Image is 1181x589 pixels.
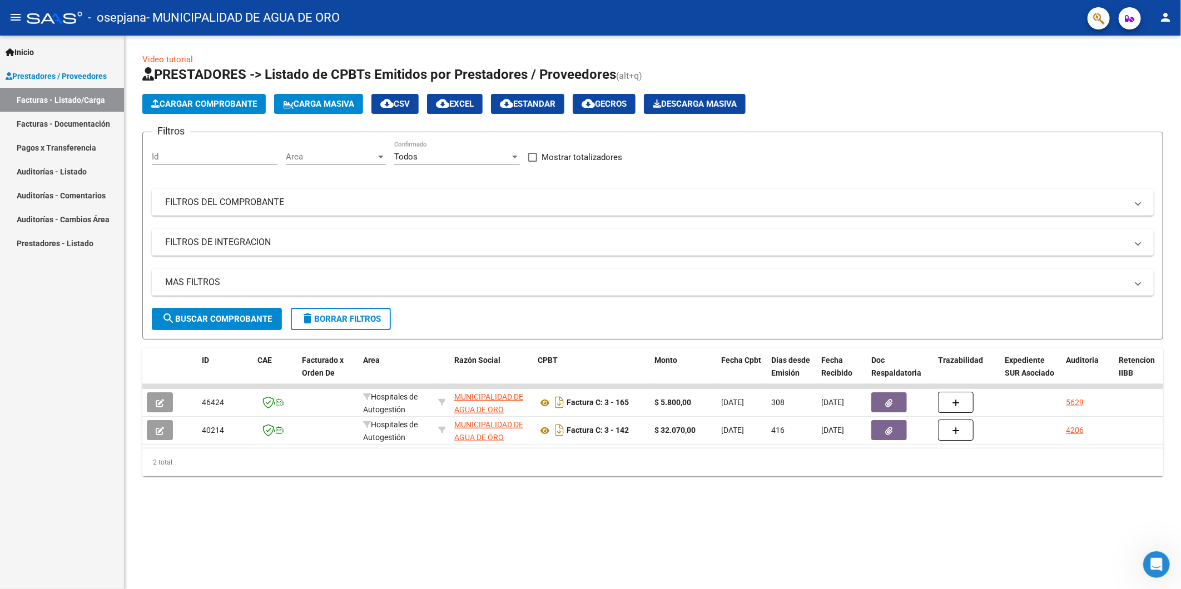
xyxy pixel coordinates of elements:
[721,398,744,407] span: [DATE]
[616,71,642,81] span: (alt+q)
[9,11,22,24] mat-icon: menu
[1066,396,1084,409] div: 5629
[427,94,483,114] button: EXCEL
[146,6,340,30] span: - MUNICIPALIDAD DE AGUA DE ORO
[573,94,636,114] button: Gecros
[817,348,867,397] datatable-header-cell: Fecha Recibido
[1159,11,1172,24] mat-icon: person
[821,426,844,435] span: [DATE]
[1114,348,1159,397] datatable-header-cell: Retencion IIBB
[644,94,746,114] app-download-masive: Descarga masiva de comprobantes (adjuntos)
[142,94,266,114] button: Cargar Comprobante
[650,348,717,397] datatable-header-cell: Monto
[363,420,418,442] span: Hospitales de Autogestión
[767,348,817,397] datatable-header-cell: Días desde Emisión
[302,356,344,377] span: Facturado x Orden De
[152,189,1154,216] mat-expansion-panel-header: FILTROS DEL COMPROBANTE
[6,46,34,58] span: Inicio
[552,421,567,439] i: Descargar documento
[142,448,1163,476] div: 2 total
[821,356,852,377] span: Fecha Recibido
[721,356,761,365] span: Fecha Cpbt
[654,398,691,407] strong: $ 5.800,00
[162,312,175,325] mat-icon: search
[871,356,921,377] span: Doc Respaldatoria
[500,97,513,110] mat-icon: cloud_download
[286,152,376,162] span: Area
[359,348,434,397] datatable-header-cell: Area
[654,426,696,435] strong: $ 32.070,00
[567,426,629,435] strong: Factura C: 3 - 142
[934,348,1000,397] datatable-header-cell: Trazabilidad
[491,94,564,114] button: Estandar
[644,94,746,114] button: Descarga Masiva
[1000,348,1061,397] datatable-header-cell: Expediente SUR Asociado
[165,276,1127,288] mat-panel-title: MAS FILTROS
[867,348,934,397] datatable-header-cell: Doc Respaldatoria
[257,356,272,365] span: CAE
[454,418,529,442] div: 30678715332
[1061,348,1114,397] datatable-header-cell: Auditoria
[450,348,533,397] datatable-header-cell: Razón Social
[771,426,785,435] span: 416
[717,348,767,397] datatable-header-cell: Fecha Cpbt
[394,152,418,162] span: Todos
[253,348,297,397] datatable-header-cell: CAE
[142,67,616,82] span: PRESTADORES -> Listado de CPBTs Emitidos por Prestadores / Proveedores
[821,398,844,407] span: [DATE]
[721,426,744,435] span: [DATE]
[197,348,253,397] datatable-header-cell: ID
[1066,356,1099,365] span: Auditoria
[291,308,391,330] button: Borrar Filtros
[202,398,224,407] span: 46424
[363,356,380,365] span: Area
[938,356,983,365] span: Trazabilidad
[454,420,523,442] span: MUNICIPALIDAD DE AGUA DE ORO
[454,392,523,414] span: MUNICIPALIDAD DE AGUA DE ORO
[88,6,146,30] span: - osepjana
[653,99,737,109] span: Descarga Masiva
[202,356,209,365] span: ID
[142,54,193,64] a: Video tutorial
[533,348,650,397] datatable-header-cell: CPBT
[552,393,567,411] i: Descargar documento
[151,99,257,109] span: Cargar Comprobante
[500,99,555,109] span: Estandar
[1066,424,1084,437] div: 4206
[297,348,359,397] datatable-header-cell: Facturado x Orden De
[202,426,224,435] span: 40214
[380,97,394,110] mat-icon: cloud_download
[582,99,627,109] span: Gecros
[771,398,785,407] span: 308
[152,308,282,330] button: Buscar Comprobante
[1005,356,1054,377] span: Expediente SUR Asociado
[582,97,595,110] mat-icon: cloud_download
[274,94,363,114] button: Carga Masiva
[654,356,677,365] span: Monto
[6,70,107,82] span: Prestadores / Proveedores
[567,398,629,407] strong: Factura C: 3 - 165
[1143,551,1170,578] iframe: Intercom live chat
[162,314,272,324] span: Buscar Comprobante
[165,196,1127,208] mat-panel-title: FILTROS DEL COMPROBANTE
[436,97,449,110] mat-icon: cloud_download
[165,236,1127,248] mat-panel-title: FILTROS DE INTEGRACION
[152,229,1154,256] mat-expansion-panel-header: FILTROS DE INTEGRACION
[363,392,418,414] span: Hospitales de Autogestión
[301,312,314,325] mat-icon: delete
[283,99,354,109] span: Carga Masiva
[380,99,410,109] span: CSV
[771,356,810,377] span: Días desde Emisión
[454,391,529,414] div: 30678715332
[1119,356,1155,377] span: Retencion IIBB
[301,314,381,324] span: Borrar Filtros
[542,151,622,164] span: Mostrar totalizadores
[538,356,558,365] span: CPBT
[454,356,500,365] span: Razón Social
[152,269,1154,296] mat-expansion-panel-header: MAS FILTROS
[371,94,419,114] button: CSV
[152,123,190,139] h3: Filtros
[436,99,474,109] span: EXCEL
